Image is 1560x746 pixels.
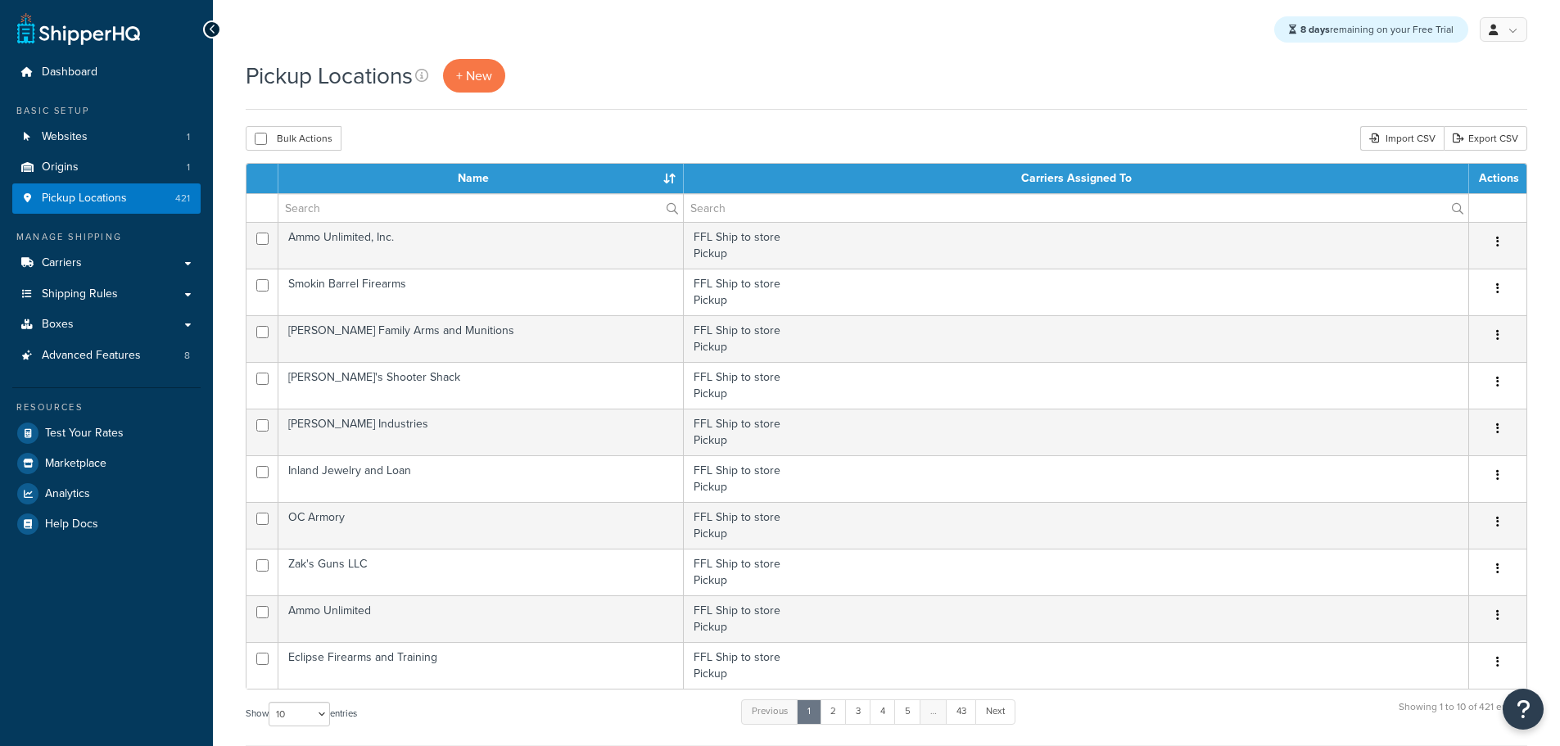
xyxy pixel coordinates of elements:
[12,279,201,310] a: Shipping Rules
[684,222,1469,269] td: FFL Ship to store Pickup
[870,699,896,724] a: 4
[42,349,141,363] span: Advanced Features
[12,122,201,152] li: Websites
[684,455,1469,502] td: FFL Ship to store Pickup
[1300,22,1330,37] strong: 8 days
[12,122,201,152] a: Websites 1
[1469,164,1526,193] th: Actions
[278,502,684,549] td: OC Armory
[1399,698,1527,733] div: Showing 1 to 10 of 421 entries
[278,315,684,362] td: [PERSON_NAME] Family Arms and Munitions
[45,457,106,471] span: Marketplace
[278,409,684,455] td: [PERSON_NAME] Industries
[1444,126,1527,151] a: Export CSV
[278,194,683,222] input: Search
[684,194,1468,222] input: Search
[12,57,201,88] a: Dashboard
[684,269,1469,315] td: FFL Ship to store Pickup
[684,595,1469,642] td: FFL Ship to store Pickup
[12,341,201,371] li: Advanced Features
[684,502,1469,549] td: FFL Ship to store Pickup
[12,104,201,118] div: Basic Setup
[12,183,201,214] li: Pickup Locations
[246,126,341,151] button: Bulk Actions
[741,699,798,724] a: Previous
[17,12,140,45] a: ShipperHQ Home
[278,362,684,409] td: [PERSON_NAME]'s Shooter Shack
[12,449,201,478] a: Marketplace
[820,699,847,724] a: 2
[12,230,201,244] div: Manage Shipping
[12,152,201,183] a: Origins 1
[684,549,1469,595] td: FFL Ship to store Pickup
[278,642,684,689] td: Eclipse Firearms and Training
[975,699,1015,724] a: Next
[175,192,190,206] span: 421
[684,642,1469,689] td: FFL Ship to store Pickup
[42,318,74,332] span: Boxes
[12,418,201,448] a: Test Your Rates
[12,479,201,509] a: Analytics
[42,66,97,79] span: Dashboard
[684,409,1469,455] td: FFL Ship to store Pickup
[45,427,124,441] span: Test Your Rates
[187,130,190,144] span: 1
[269,702,330,726] select: Showentries
[42,287,118,301] span: Shipping Rules
[45,518,98,531] span: Help Docs
[12,341,201,371] a: Advanced Features 8
[684,362,1469,409] td: FFL Ship to store Pickup
[187,161,190,174] span: 1
[1360,126,1444,151] div: Import CSV
[12,248,201,278] a: Carriers
[920,699,947,724] a: …
[278,595,684,642] td: Ammo Unlimited
[246,60,413,92] h1: Pickup Locations
[946,699,977,724] a: 43
[456,66,492,85] span: + New
[246,702,357,726] label: Show entries
[278,455,684,502] td: Inland Jewelry and Loan
[278,549,684,595] td: Zak's Guns LLC
[797,699,821,724] a: 1
[42,192,127,206] span: Pickup Locations
[45,487,90,501] span: Analytics
[684,164,1469,193] th: Carriers Assigned To
[684,315,1469,362] td: FFL Ship to store Pickup
[42,161,79,174] span: Origins
[184,349,190,363] span: 8
[12,310,201,340] a: Boxes
[42,130,88,144] span: Websites
[12,400,201,414] div: Resources
[845,699,871,724] a: 3
[278,164,684,193] th: Name : activate to sort column ascending
[1274,16,1468,43] div: remaining on your Free Trial
[42,256,82,270] span: Carriers
[12,152,201,183] li: Origins
[278,269,684,315] td: Smokin Barrel Firearms
[443,59,505,93] a: + New
[12,509,201,539] a: Help Docs
[894,699,921,724] a: 5
[1503,689,1544,730] button: Open Resource Center
[278,222,684,269] td: Ammo Unlimited, Inc.
[12,183,201,214] a: Pickup Locations 421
